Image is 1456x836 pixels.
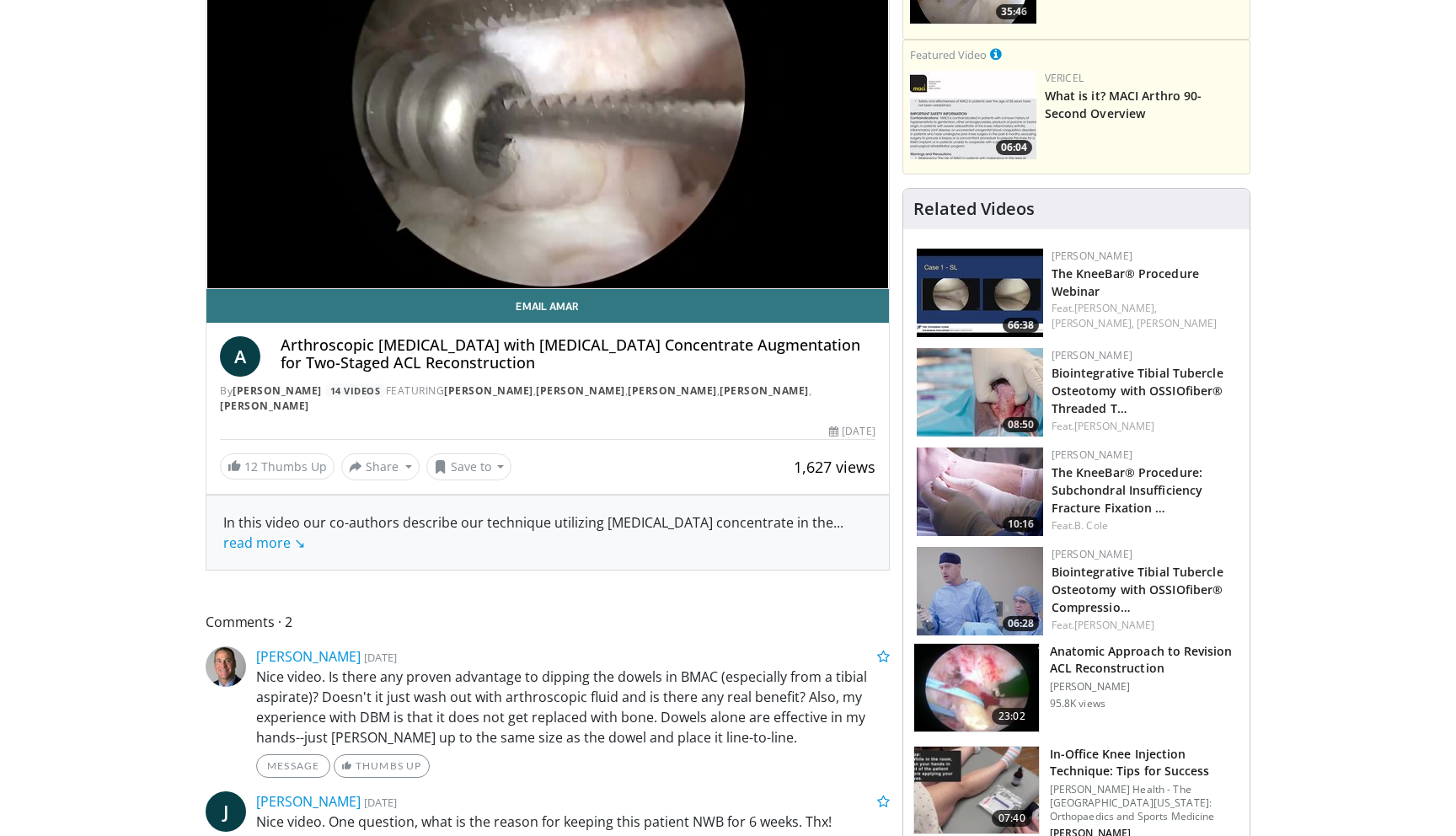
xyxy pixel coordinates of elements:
h3: In-Office Knee Injection Technique: Tips for Success [1050,746,1239,780]
div: Feat. [1052,419,1236,434]
a: [PERSON_NAME] [1052,547,1132,561]
p: [PERSON_NAME] Health - The [GEOGRAPHIC_DATA][US_STATE]: Orthopaedics and Sports Medicine [1050,783,1239,823]
a: Message [256,754,330,778]
a: Thumbs Up [334,754,429,778]
img: Avatar [206,646,246,687]
h4: Related Videos [913,199,1035,219]
small: [DATE] [364,795,397,810]
a: [PERSON_NAME] [1074,618,1154,632]
span: 12 [244,458,258,474]
a: 06:04 [910,71,1036,159]
div: Feat. [1052,518,1236,533]
a: Vericel [1045,71,1084,85]
a: A [220,336,260,377]
span: Comments 2 [206,611,890,633]
a: J [206,791,246,832]
a: [PERSON_NAME] [720,383,809,398]
a: [PERSON_NAME] [1052,447,1132,462]
a: [PERSON_NAME] [444,383,533,398]
img: fc62288f-2adf-48f5-a98b-740dd39a21f3.150x105_q85_crop-smart_upscale.jpg [917,249,1043,337]
span: 23:02 [992,708,1032,725]
a: Biointegrative Tibial Tubercle Osteotomy with OSSIOfiber® Compressio… [1052,564,1223,615]
a: [PERSON_NAME] [1052,348,1132,362]
h3: Anatomic Approach to Revision ACL Reconstruction [1050,643,1239,677]
a: Biointegrative Tibial Tubercle Osteotomy with OSSIOfiber® Threaded T… [1052,365,1223,416]
a: 06:28 [917,547,1043,635]
a: B. Cole [1074,518,1108,533]
a: [PERSON_NAME] [220,399,309,413]
img: 14934b67-7d06-479f-8b24-1e3c477188f5.150x105_q85_crop-smart_upscale.jpg [917,348,1043,437]
button: Save to [426,453,512,480]
a: read more ↘ [223,533,305,552]
div: Feat. [1052,301,1236,331]
img: 2fac5f83-3fa8-46d6-96c1-ffb83ee82a09.150x105_q85_crop-smart_upscale.jpg [917,547,1043,635]
a: [PERSON_NAME], [1074,301,1157,315]
span: 1,627 views [794,457,875,477]
span: ... [223,513,843,552]
p: Nice video. One question, what is the reason for keeping this patient NWB for 6 weeks. Thx! [256,812,890,832]
a: [PERSON_NAME] [1052,249,1132,263]
p: Nice video. Is there any proven advantage to dipping the dowels in BMAC (especially from a tibial... [256,667,890,748]
a: [PERSON_NAME] [1074,419,1154,433]
span: 10:16 [1003,517,1039,532]
img: fu_1.png.150x105_q85_crop-smart_upscale.jpg [914,644,1039,731]
span: 08:50 [1003,417,1039,432]
p: [PERSON_NAME] [1050,680,1239,694]
small: [DATE] [364,650,397,665]
p: 95.8K views [1050,697,1105,710]
a: [PERSON_NAME] [256,647,361,666]
a: The KneeBar® Procedure: Subchondral Insufficiency Fracture Fixation … [1052,464,1203,516]
span: 06:04 [996,140,1032,155]
span: 35:46 [996,4,1032,19]
span: 66:38 [1003,318,1039,333]
button: Share [341,453,420,480]
a: [PERSON_NAME] [1137,316,1217,330]
a: [PERSON_NAME] [628,383,717,398]
div: [DATE] [829,424,875,439]
a: The KneeBar® Procedure Webinar [1052,265,1199,299]
a: [PERSON_NAME] [256,792,361,811]
div: Feat. [1052,618,1236,633]
img: c7fa0e63-843a-41fb-b12c-ba711dda1bcc.150x105_q85_crop-smart_upscale.jpg [917,447,1043,536]
img: aa6cc8ed-3dbf-4b6a-8d82-4a06f68b6688.150x105_q85_crop-smart_upscale.jpg [910,71,1036,159]
a: Email Amar [206,289,889,323]
h4: Arthroscopic [MEDICAL_DATA] with [MEDICAL_DATA] Concentrate Augmentation for Two-Staged ACL Recon... [281,336,875,372]
a: What is it? MACI Arthro 90-Second Overview [1045,88,1202,121]
img: 9b54ede4-9724-435c-a780-8950048db540.150x105_q85_crop-smart_upscale.jpg [914,747,1039,834]
a: 10:16 [917,447,1043,536]
span: 07:40 [992,810,1032,827]
a: 23:02 Anatomic Approach to Revision ACL Reconstruction [PERSON_NAME] 95.8K views [913,643,1239,732]
div: In this video our co-authors describe our technique utilizing [MEDICAL_DATA] concentrate in the [223,512,872,553]
a: 66:38 [917,249,1043,337]
div: By FEATURING , , , , [220,383,875,414]
a: 14 Videos [324,383,386,398]
a: [PERSON_NAME] [233,383,322,398]
small: Featured Video [910,47,987,62]
a: 12 Thumbs Up [220,453,335,480]
a: 08:50 [917,348,1043,437]
a: [PERSON_NAME], [1052,316,1134,330]
span: 06:28 [1003,616,1039,631]
a: [PERSON_NAME] [536,383,625,398]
